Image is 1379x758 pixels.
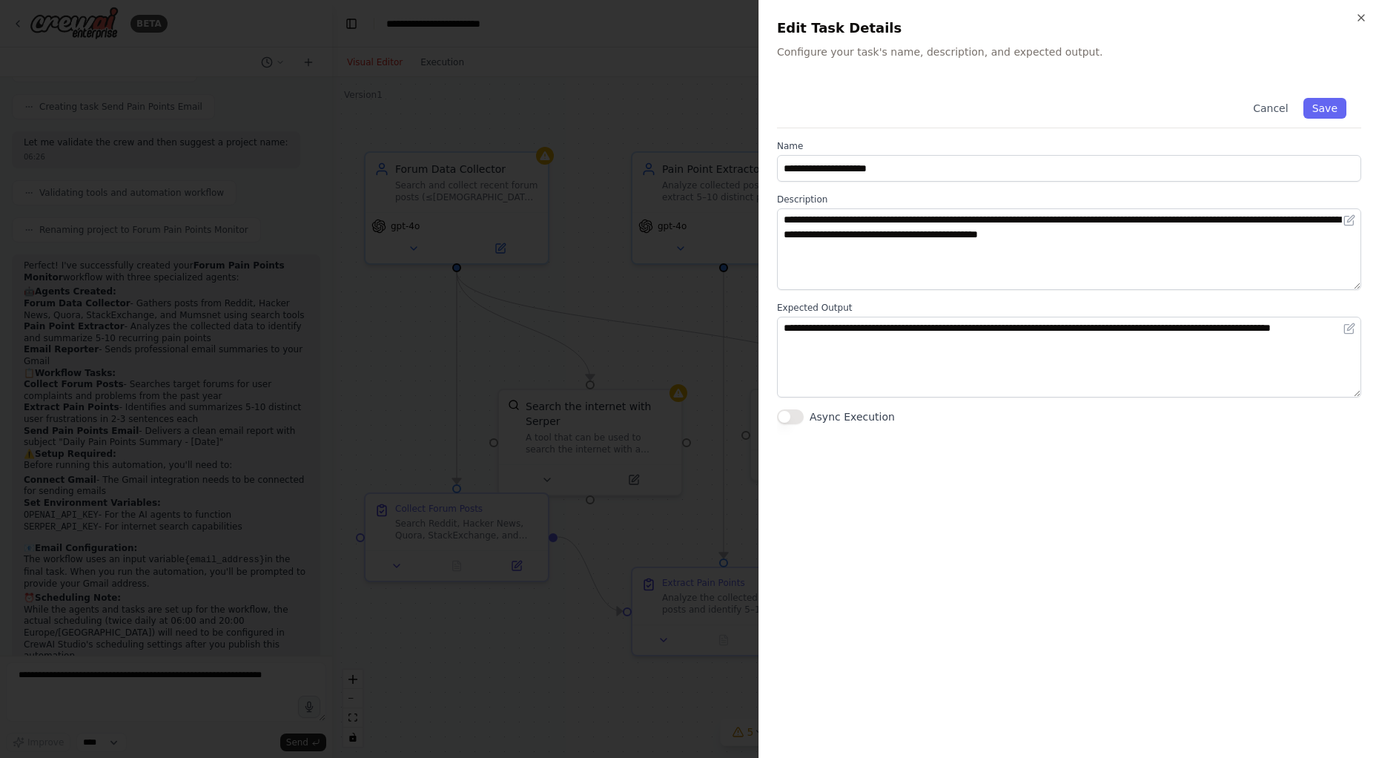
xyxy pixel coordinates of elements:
button: Cancel [1244,98,1297,119]
button: Open in editor [1340,211,1358,229]
button: Open in editor [1340,320,1358,337]
button: Save [1303,98,1346,119]
label: Async Execution [810,409,895,424]
label: Description [777,194,1361,205]
h2: Edit Task Details [777,18,1361,39]
p: Configure your task's name, description, and expected output. [777,45,1361,59]
label: Expected Output [777,302,1361,314]
label: Name [777,140,1361,152]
